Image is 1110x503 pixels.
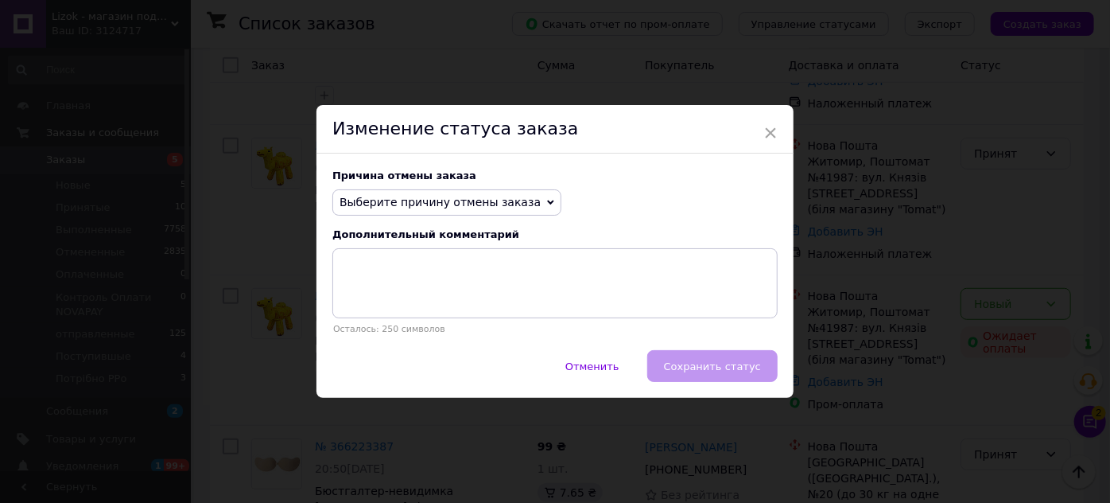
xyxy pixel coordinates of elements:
[332,324,778,334] p: Осталось: 250 символов
[340,196,541,209] span: Выберите причину отмены заказа
[763,119,778,146] span: ×
[565,361,619,372] span: Отменить
[332,228,778,240] div: Дополнительный комментарий
[549,350,636,382] button: Отменить
[332,170,778,181] div: Причина отмены заказа
[316,105,794,154] div: Изменение статуса заказа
